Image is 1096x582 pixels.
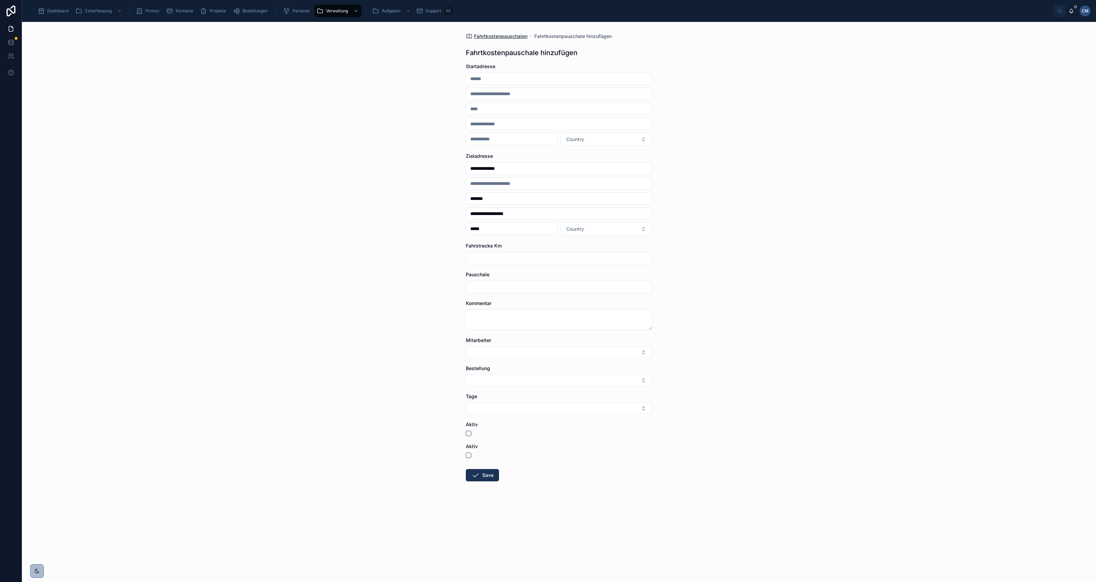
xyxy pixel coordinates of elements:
[281,5,314,17] a: Personal
[466,469,499,481] button: Save
[534,33,612,40] a: Fahrtkostenpauschale hinzufügen
[426,8,441,14] span: Support
[466,337,491,343] span: Mitarbeiter
[466,393,477,399] span: Tage
[47,8,68,14] span: Dashboard
[210,8,226,14] span: Projekte
[444,7,453,15] div: 50
[33,3,1054,18] div: scrollable content
[1082,8,1088,14] span: CM
[566,226,584,232] span: Country
[566,136,584,143] span: Country
[164,5,198,17] a: Kontakte
[466,63,495,69] span: Startadresse
[466,443,478,449] span: Aktiv
[382,8,400,14] span: Aufgaben
[314,5,362,17] a: Verwaltung
[292,8,310,14] span: Personal
[242,8,267,14] span: Bestellungen
[466,243,502,249] span: Fahrstrecke Km
[85,8,112,14] span: Zeiterfassung
[146,8,159,14] span: Firmen
[466,271,489,277] span: Pauschale
[326,8,348,14] span: Verwaltung
[466,300,491,306] span: Kommentar
[198,5,231,17] a: Projekte
[466,33,527,40] a: Fahrtkostenpauschalen
[560,223,652,236] button: Select Button
[466,365,490,371] span: Bestellung
[466,346,652,358] button: Select Button
[36,5,73,17] a: Dashboard
[176,8,193,14] span: Kontakte
[231,5,272,17] a: Bestellungen
[466,375,652,386] button: Select Button
[466,153,493,159] span: Zieladresse
[73,5,125,17] a: Zeiterfassung
[134,5,164,17] a: Firmen
[560,133,652,146] button: Select Button
[466,48,577,58] h1: Fahrtkostenpauschale hinzufügen
[414,5,455,17] a: Support50
[466,403,652,414] button: Select Button
[370,5,414,17] a: Aufgaben
[466,421,478,427] span: Aktiv
[474,33,527,40] span: Fahrtkostenpauschalen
